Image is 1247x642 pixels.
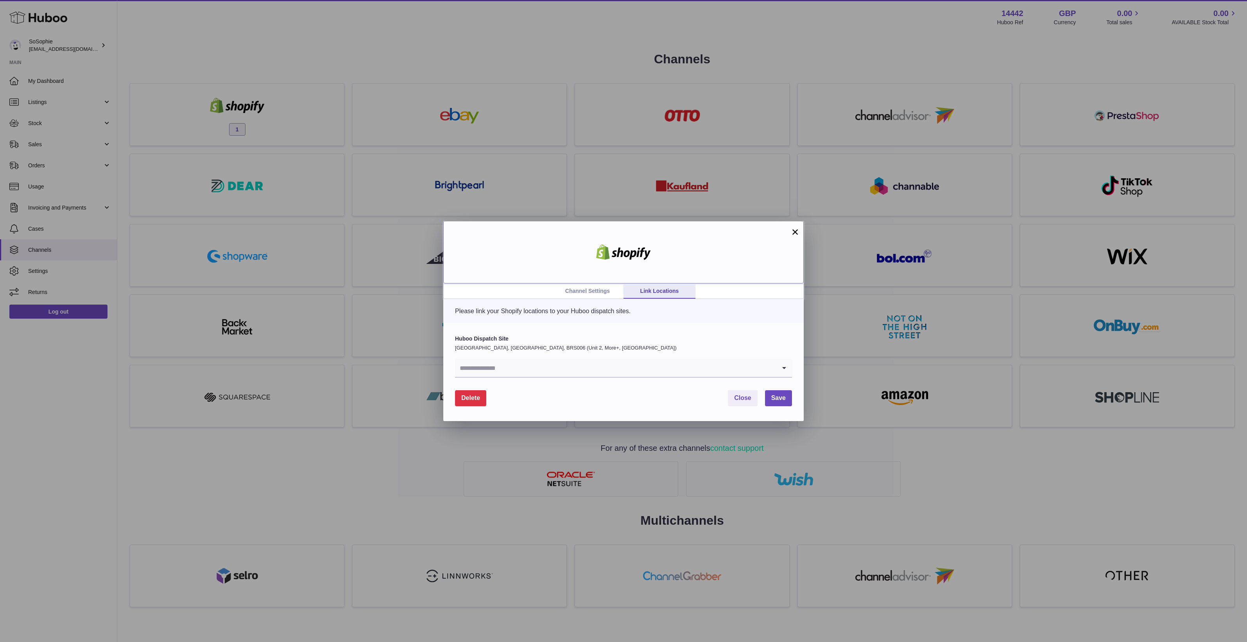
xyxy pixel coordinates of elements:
[623,284,695,299] a: Link Locations
[455,335,792,343] label: Huboo Dispatch Site
[461,395,480,401] span: Delete
[765,390,792,406] button: Save
[455,390,486,406] button: Delete
[734,395,751,401] span: Close
[455,359,792,378] div: Search for option
[455,359,776,377] input: Search for option
[790,227,800,237] button: ×
[728,390,758,406] button: Close
[771,395,786,401] span: Save
[455,307,792,316] p: Please link your Shopify locations to your Huboo dispatch sites.
[455,344,792,351] p: [GEOGRAPHIC_DATA], [GEOGRAPHIC_DATA], BRS006 (Unit 2, More+, [GEOGRAPHIC_DATA])
[590,244,657,260] img: shopify
[552,284,623,299] a: Channel Settings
